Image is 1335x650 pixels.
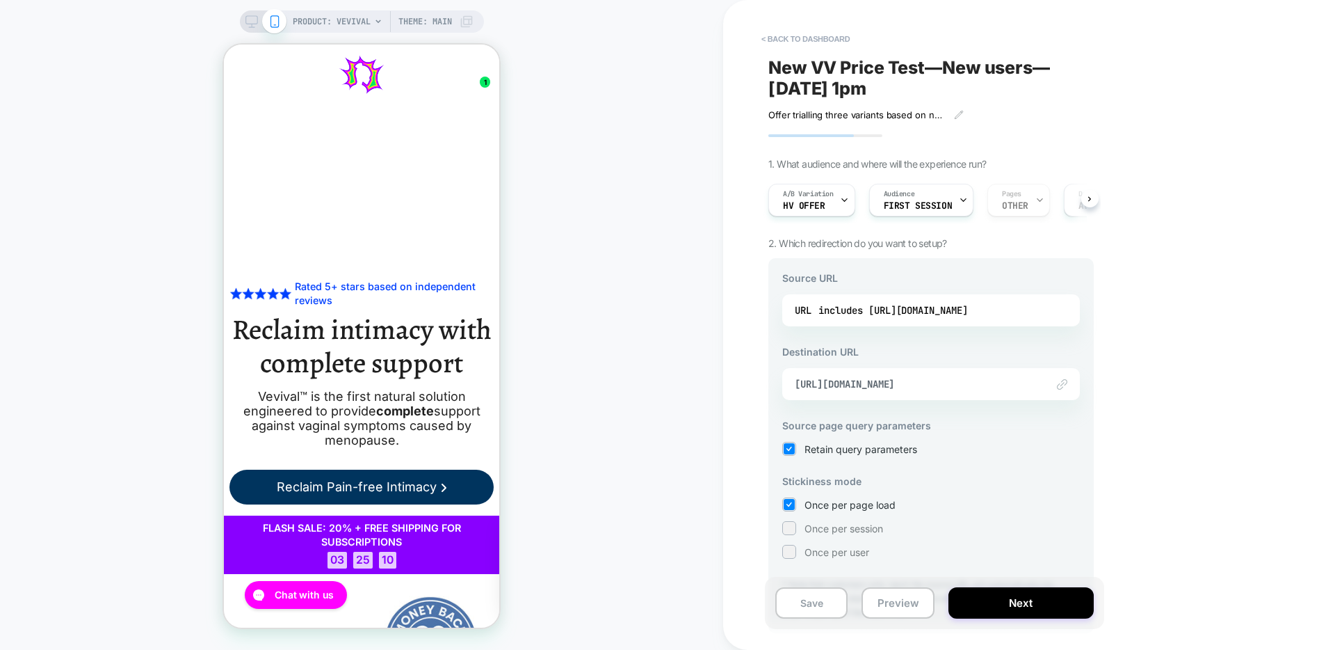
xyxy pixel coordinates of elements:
span: 2. Which redirection do you want to setup? [768,237,947,249]
h3: Stickiness mode [782,475,1080,487]
button: Preview [861,587,934,619]
span: HV Offer [783,201,825,211]
span: Once per session [804,523,883,534]
span: A/B Variation [783,189,834,199]
span: Once per user [804,546,869,558]
h3: Source page query parameters [782,420,1080,431]
button: Next [948,587,1094,619]
span: 10 [155,507,172,524]
span: : [124,507,128,518]
h3: Destination URL [782,346,1080,358]
span: Rated 5+ stars based on independent reviews [71,236,252,262]
span: Theme: MAIN [398,10,452,33]
h3: Source URL [782,272,1080,284]
span: Vevival™ is the first natural solution engineered to provide support against vaginal symptoms cau... [19,344,257,403]
img: 5stars-vv.webp__PID:15da94d3-6b11-4946-b4a2-458ce9ac080f [6,243,68,255]
img: edit [1057,379,1067,390]
span: [URL][DOMAIN_NAME] [795,378,1033,390]
strong: complete [152,359,210,374]
span: PRODUCT: Vevival [293,10,371,33]
img: logo [65,11,211,49]
span: : [150,507,154,518]
span: Offer trialling three variants based on new users. 1) FMD (existing product with FrontrowMD badge... [768,109,944,120]
span: First Session [884,201,953,211]
span: Retain query parameters [804,443,917,455]
div: includes [URL][DOMAIN_NAME] [818,300,968,321]
span: Devices [1078,189,1106,199]
button: Save [775,587,848,619]
span: 25 [129,507,149,524]
span: FLASH SALE: 20% + FREE SHIPPING FOR SUBSCRIPTIONS [39,477,237,503]
span: ALL DEVICES [1078,201,1136,211]
div: URL [795,300,1067,321]
button: < back to dashboard [754,28,857,50]
span: Once per page load [804,499,896,511]
h6: Reclaim intimacy with complete support [6,269,270,336]
span: 03 [104,507,123,524]
iframe: Gorgias live chat messenger [14,532,128,569]
span: 1 [256,32,266,43]
span: Audience [884,189,915,199]
span: 1. What audience and where will the experience run? [768,158,986,170]
a: Reclaim Pain-free Intimacy [6,425,270,460]
span: New VV Price Test—New users—[DATE] 1pm [768,57,1094,99]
